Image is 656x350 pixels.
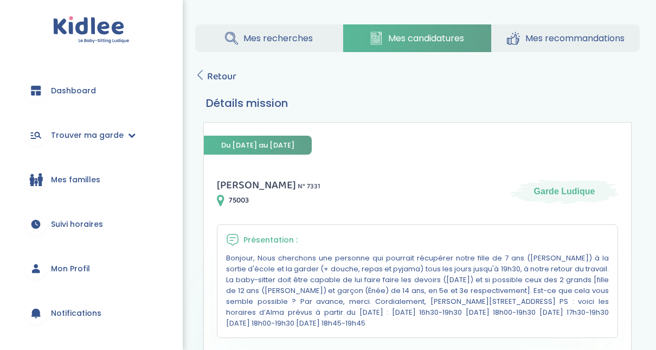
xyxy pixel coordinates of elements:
[51,85,96,97] span: Dashboard
[51,219,103,230] span: Suivi horaires
[51,308,101,319] span: Notifications
[534,186,595,198] span: Garde Ludique
[16,294,166,333] a: Notifications
[298,181,320,192] span: N° 7331
[51,130,124,141] span: Trouver ma garde
[16,205,166,244] a: Suivi horaires
[217,176,296,194] span: [PERSON_NAME]
[195,24,343,52] a: Mes recherches
[53,16,130,44] img: logo.svg
[229,195,249,206] span: 75003
[51,263,90,275] span: Mon Profil
[204,136,312,155] span: Du [DATE] au [DATE]
[206,95,629,111] h3: Détails mission
[16,116,166,155] a: Trouver ma garde
[207,69,236,84] span: Retour
[16,71,166,110] a: Dashboard
[243,234,298,246] span: Présentation :
[51,174,100,186] span: Mes familles
[16,160,166,199] a: Mes familles
[226,253,609,329] p: Bonjour, Nous cherchons une personne qui pourrait récupérer notre fille de 7 ans ([PERSON_NAME]) ...
[492,24,640,52] a: Mes recommandations
[343,24,491,52] a: Mes candidatures
[195,69,236,84] a: Retour
[16,249,166,288] a: Mon Profil
[525,31,625,45] span: Mes recommandations
[243,31,313,45] span: Mes recherches
[388,31,464,45] span: Mes candidatures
